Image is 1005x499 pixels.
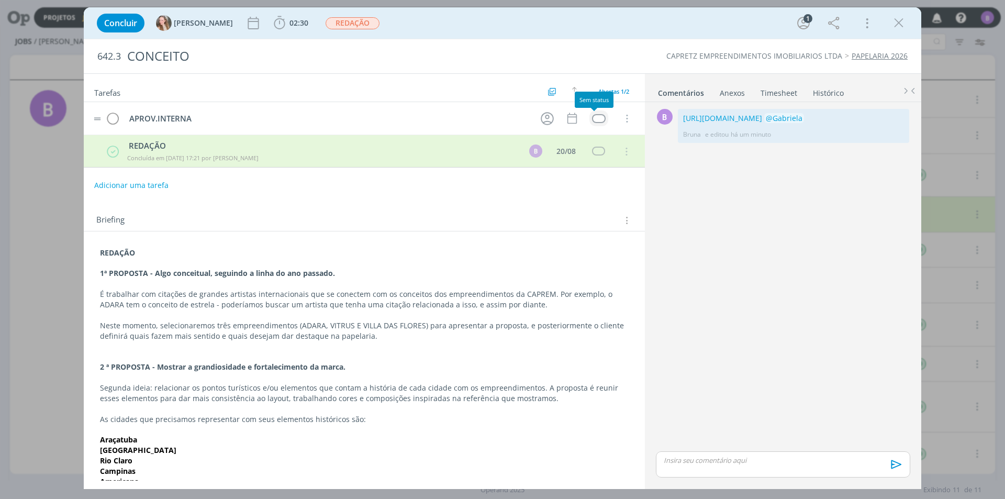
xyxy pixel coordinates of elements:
[100,445,176,455] strong: [GEOGRAPHIC_DATA]
[289,18,308,28] span: 02:30
[156,15,172,31] img: G
[326,17,379,29] span: REDAÇÃO
[96,214,125,227] span: Briefing
[100,248,135,258] strong: REDAÇÃO
[94,117,101,120] img: drag-icon.svg
[100,289,629,310] p: É trabalhar com citações de grandes artistas internacionais que se conectem com os conceitos dos ...
[705,130,729,139] span: e editou
[575,92,613,108] div: Sem status
[325,17,380,30] button: REDAÇÃO
[731,130,771,139] span: há um minuto
[125,112,531,125] div: APROV.INTERNA
[795,15,812,31] button: 1
[174,19,233,27] span: [PERSON_NAME]
[97,51,121,62] span: 642.3
[100,435,137,445] strong: Araçatuba
[100,476,139,486] strong: Americana
[123,43,566,69] div: CONCEITO
[598,87,629,95] span: Abertas 1/2
[683,113,762,123] a: [URL][DOMAIN_NAME]
[760,83,798,98] a: Timesheet
[100,320,629,341] p: Neste momento, selecionaremos três empreendimentos (ADARA, VITRUS E VILLA DAS FLORES) para aprese...
[720,88,745,98] div: Anexos
[666,51,842,61] a: CAPRETZ EMPREENDIMENTOS IMOBILIARIOS LTDA
[84,7,921,489] div: dialog
[766,113,802,123] span: @Gabriela
[94,176,169,195] button: Adicionar uma tarefa
[97,14,144,32] button: Concluir
[100,414,629,425] p: As cidades que precisamos representar com seus elementos históricos são:
[127,154,259,162] span: Concluída em [DATE] 17:21 por [PERSON_NAME]
[94,85,120,98] span: Tarefas
[104,19,137,27] span: Concluir
[100,268,335,278] strong: 1ª PROPOSTA - Algo conceitual, seguindo a linha do ano passado.
[803,14,812,23] div: 1
[100,383,629,404] p: Segunda ideia: relacionar os pontos turísticos e/ou elementos que contam a história de cada cidad...
[683,130,701,139] p: Bruna
[556,148,576,155] div: 20/08
[125,140,519,152] div: REDAÇÃO
[100,362,345,372] strong: 2 ª PROPOSTA - Mostrar a grandiosidade e fortalecimento da marca.
[812,83,844,98] a: Histórico
[572,87,579,96] img: arrow-down-up.svg
[852,51,908,61] a: PAPELARIA 2026
[100,466,136,476] strong: Campinas
[657,109,673,125] div: B
[657,83,705,98] a: Comentários
[271,15,311,31] button: 02:30
[100,456,132,465] strong: Rio Claro
[156,15,233,31] button: G[PERSON_NAME]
